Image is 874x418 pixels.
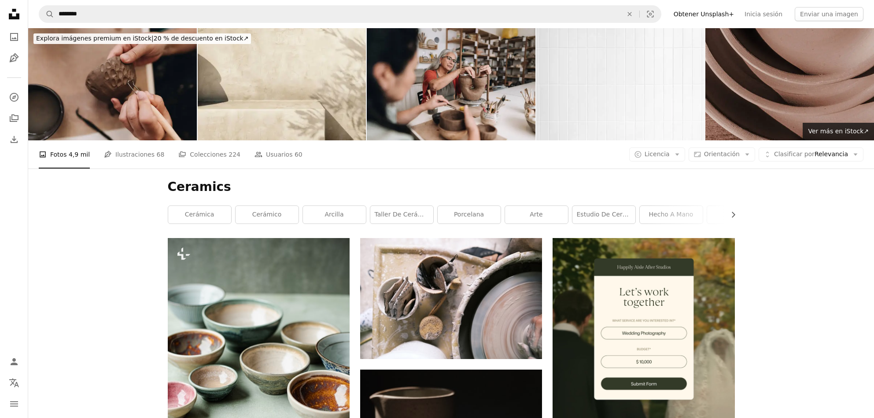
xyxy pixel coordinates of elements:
[5,88,23,106] a: Explorar
[640,206,703,224] a: hecho a mano
[536,28,705,140] img: Fondo de pared de azulejos blancos de cerámica
[156,150,164,159] span: 68
[705,28,874,140] img: Abstract background and texture of terracotta plates.
[198,28,366,140] img: Sombra de olivo en pared rústica beige con maceta de barro.
[229,150,240,159] span: 224
[168,370,350,378] a: un grupo de cuencos encima de una mesa
[5,353,23,370] a: Iniciar sesión / Registrarse
[689,147,755,161] button: Orientación
[39,6,54,22] button: Buscar en Unsplash
[36,35,248,42] span: 20 % de descuento en iStock ↗
[168,179,735,195] h1: Ceramics
[438,206,501,224] a: porcelana
[36,35,154,42] span: Explora imágenes premium en iStock |
[370,206,433,224] a: Taller de cerámica
[28,28,256,49] a: Explora imágenes premium en iStock|20 % de descuento en iStock↗
[39,5,661,23] form: Encuentra imágenes en todo el sitio
[5,49,23,67] a: Ilustraciones
[5,28,23,46] a: Fotos
[5,395,23,413] button: Menú
[254,140,302,169] a: Usuarios 60
[572,206,635,224] a: Estudio de cerámica
[295,150,302,159] span: 60
[725,206,735,224] button: desplazar lista a la derecha
[236,206,299,224] a: cerámico
[28,28,197,140] img: Close-up of a woman making a craft product of ceramic
[707,206,770,224] a: cuadro
[739,7,788,21] a: Inicia sesión
[803,123,874,140] a: Ver más en iStock↗
[795,7,863,21] button: Enviar una imagen
[5,110,23,127] a: Colecciones
[367,28,535,140] img: Senior woman making a craft product on a ceramics workshop
[645,150,670,158] span: Licencia
[808,128,869,135] span: Ver más en iStock ↗
[360,294,542,302] a: Herramienta de metal marrón y gris
[759,147,863,161] button: Clasificar porRelevancia
[178,140,240,169] a: Colecciones 224
[668,7,739,21] a: Obtener Unsplash+
[104,140,164,169] a: Ilustraciones 68
[5,374,23,392] button: Idioma
[774,150,815,158] span: Clasificar por
[303,206,366,224] a: arcilla
[168,206,231,224] a: cerámica
[5,131,23,148] a: Historial de descargas
[505,206,568,224] a: arte
[629,147,685,161] button: Licencia
[360,238,542,359] img: Herramienta de metal marrón y gris
[774,150,848,159] span: Relevancia
[704,150,740,158] span: Orientación
[640,6,661,22] button: Búsqueda visual
[620,6,639,22] button: Borrar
